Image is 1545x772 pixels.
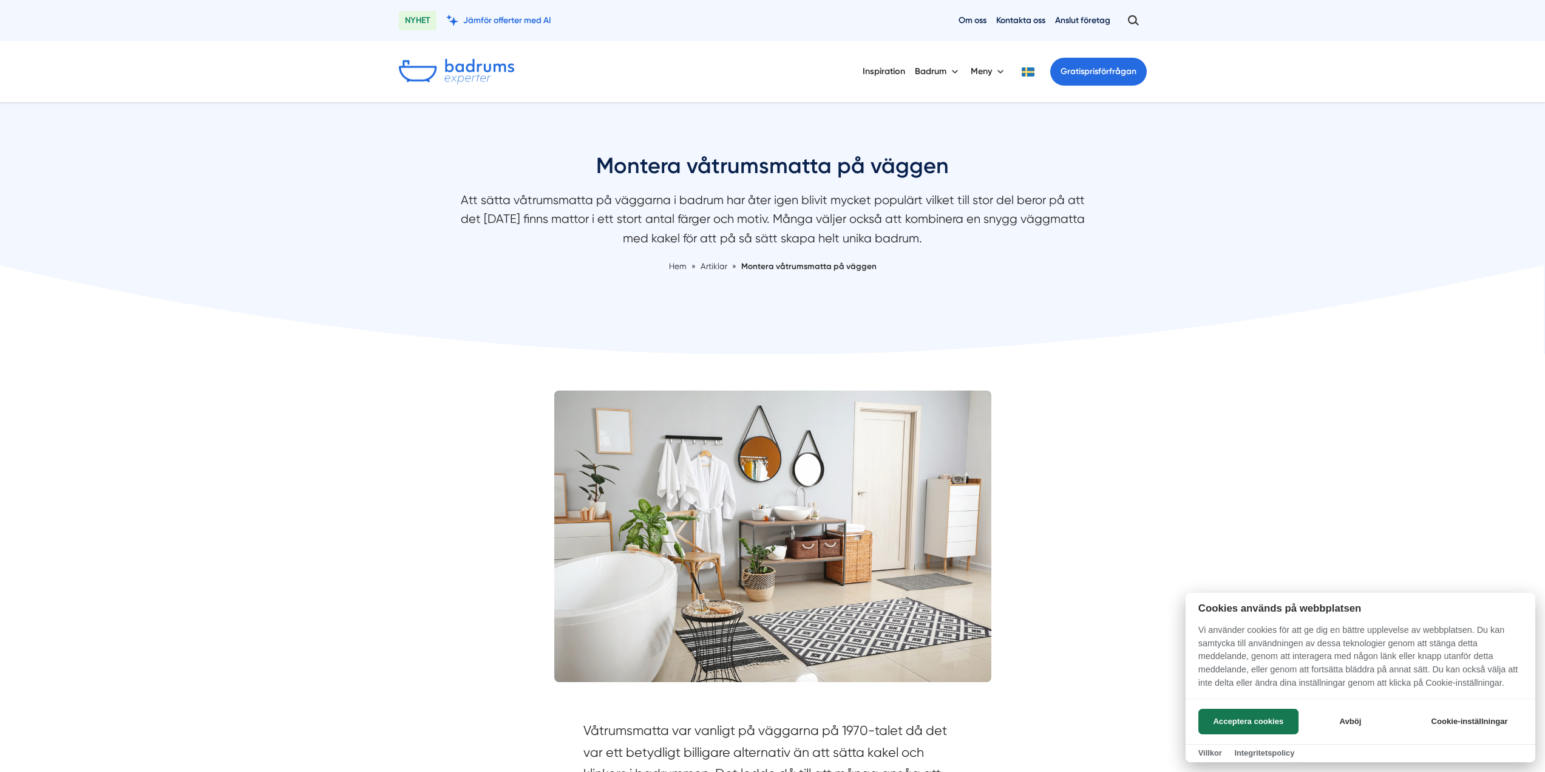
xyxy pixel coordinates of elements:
[1198,709,1299,734] button: Acceptera cookies
[1186,603,1535,614] h2: Cookies används på webbplatsen
[1198,748,1222,757] a: Villkor
[1234,748,1294,757] a: Integritetspolicy
[1186,624,1535,698] p: Vi använder cookies för att ge dig en bättre upplevelse av webbplatsen. Du kan samtycka till anvä...
[1302,709,1399,734] button: Avböj
[1416,709,1523,734] button: Cookie-inställningar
